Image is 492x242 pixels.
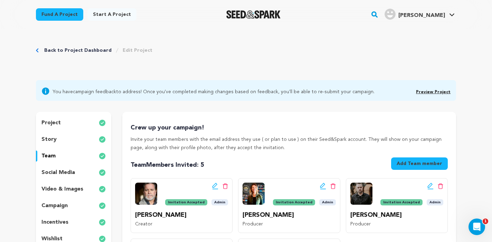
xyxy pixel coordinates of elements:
a: campaign feedback [73,89,116,94]
span: [PERSON_NAME] [398,13,445,18]
img: check-circle-full.svg [99,185,106,193]
button: project [36,117,111,128]
button: social media [36,167,111,178]
img: check-circle-full.svg [99,135,106,144]
img: team picture [350,183,372,205]
a: Edit Project [123,47,152,54]
img: check-circle-full.svg [99,152,106,160]
p: project [41,119,61,127]
img: user.png [385,9,396,20]
p: Invite your team members with the email address they use ( or plan to use ) on their Seed&Spark a... [131,136,448,152]
img: check-circle-full.svg [99,119,106,127]
button: campaign [36,200,111,211]
p: [PERSON_NAME] [135,210,228,220]
p: Crew up your campaign! [131,123,448,133]
p: story [41,135,57,144]
a: Start a project [87,8,136,21]
p: team [41,152,56,160]
span: Creator [135,222,152,226]
button: incentives [36,217,111,228]
a: Preview Project [416,90,451,94]
a: Seed&Spark Homepage [226,10,281,19]
p: video & images [41,185,83,193]
span: 1 [483,219,488,224]
button: team [36,151,111,162]
p: campaign [41,202,68,210]
a: Fund a project [36,8,83,21]
span: Invitation Accepted [380,199,423,205]
p: [PERSON_NAME] [350,210,443,220]
a: Elizabeth M.'s Profile [383,7,456,20]
img: team picture [135,183,157,205]
span: Invitation Accepted [165,199,207,205]
span: Admin [211,199,228,205]
button: video & images [36,184,111,195]
img: check-circle-full.svg [99,168,106,177]
img: Seed&Spark Logo Dark Mode [226,10,281,19]
img: check-circle-full.svg [99,202,106,210]
div: Elizabeth M.'s Profile [385,9,445,20]
p: incentives [41,218,68,226]
div: Breadcrumb [36,47,152,54]
button: story [36,134,111,145]
p: Team : 5 [131,160,204,170]
a: Back to Project Dashboard [44,47,112,54]
span: Invitation Accepted [273,199,315,205]
span: Members Invited [146,162,197,168]
span: Producer [350,222,371,226]
span: Producer [243,222,263,226]
img: team picture [243,183,265,205]
iframe: Intercom live chat [469,219,485,235]
span: Elizabeth M.'s Profile [383,7,456,22]
img: check-circle-full.svg [99,218,106,226]
span: Admin [319,199,336,205]
span: Admin [427,199,443,205]
p: social media [41,168,75,177]
button: Add Team member [391,157,448,170]
p: [PERSON_NAME] [243,210,335,220]
span: You have to address! Once you've completed making changes based on feedback, you'll be able to re... [53,87,375,95]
